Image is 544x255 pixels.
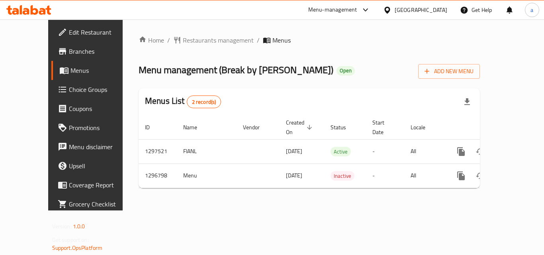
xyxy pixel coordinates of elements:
td: - [366,139,404,164]
th: Actions [445,115,534,140]
a: Promotions [51,118,139,137]
span: Inactive [331,171,354,181]
span: Menus [272,35,291,45]
span: Coupons [69,104,133,113]
a: Menu disclaimer [51,137,139,156]
div: Menu-management [308,5,357,15]
span: Start Date [372,118,395,137]
button: Change Status [471,166,490,185]
span: Coverage Report [69,180,133,190]
span: Menu disclaimer [69,142,133,152]
span: Vendor [243,123,270,132]
div: Export file [458,92,477,111]
span: Created On [286,118,315,137]
td: Menu [177,164,237,188]
a: Home [139,35,164,45]
span: Menu management ( Break by [PERSON_NAME] ) [139,61,333,79]
td: All [404,139,445,164]
div: Inactive [331,171,354,181]
a: Grocery Checklist [51,195,139,214]
span: Choice Groups [69,85,133,94]
button: more [452,166,471,185]
td: All [404,164,445,188]
span: Menus [70,66,133,75]
span: Locale [411,123,436,132]
div: Open [337,66,355,76]
a: Edit Restaurant [51,23,139,42]
a: Upsell [51,156,139,175]
div: [GEOGRAPHIC_DATA] [395,6,447,14]
span: Name [183,123,207,132]
td: - [366,164,404,188]
span: a [530,6,533,14]
nav: breadcrumb [139,35,480,45]
a: Branches [51,42,139,61]
li: / [257,35,260,45]
span: Version: [52,221,72,232]
li: / [167,35,170,45]
span: Grocery Checklist [69,199,133,209]
div: Total records count [187,95,221,108]
td: 1297521 [139,139,177,164]
a: Choice Groups [51,80,139,99]
h2: Menus List [145,95,221,108]
span: Get support on: [52,235,89,245]
span: Upsell [69,161,133,171]
span: ID [145,123,160,132]
span: Status [331,123,356,132]
td: 1296798 [139,164,177,188]
td: FIANL [177,139,237,164]
table: enhanced table [139,115,534,188]
button: more [452,142,471,161]
a: Support.OpsPlatform [52,243,103,253]
a: Restaurants management [173,35,254,45]
button: Change Status [471,142,490,161]
a: Coverage Report [51,175,139,195]
span: 2 record(s) [187,98,221,106]
span: Active [331,147,351,156]
span: [DATE] [286,170,302,181]
span: Add New Menu [425,66,474,76]
a: Coupons [51,99,139,118]
span: 1.0.0 [73,221,85,232]
span: Promotions [69,123,133,132]
span: Open [337,67,355,74]
span: [DATE] [286,146,302,156]
span: Restaurants management [183,35,254,45]
span: Edit Restaurant [69,27,133,37]
a: Menus [51,61,139,80]
span: Branches [69,47,133,56]
button: Add New Menu [418,64,480,79]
